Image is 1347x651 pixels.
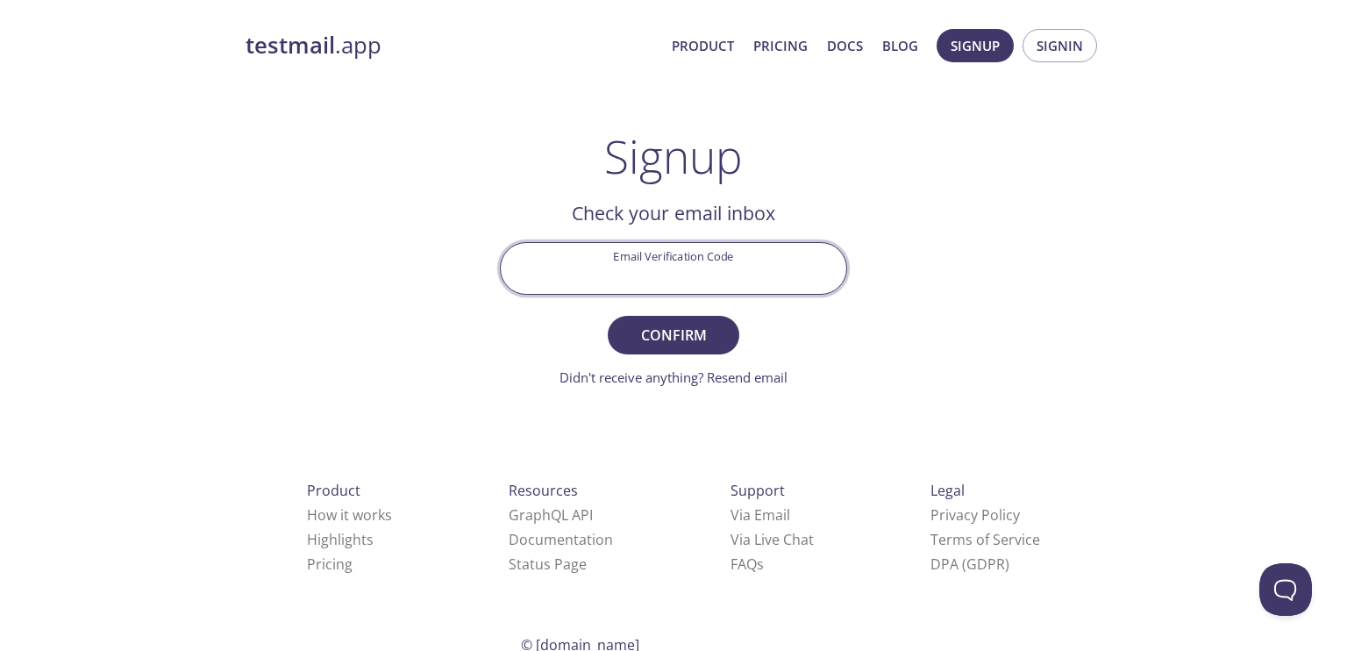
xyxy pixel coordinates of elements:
span: s [757,554,764,574]
a: GraphQL API [509,505,593,525]
button: Signin [1023,29,1097,62]
iframe: Help Scout Beacon - Open [1259,563,1312,616]
a: Status Page [509,554,587,574]
a: FAQ [731,554,764,574]
a: Via Live Chat [731,530,814,549]
a: Documentation [509,530,613,549]
a: Via Email [731,505,790,525]
span: Product [307,481,360,500]
h2: Check your email inbox [500,198,847,228]
span: Confirm [627,323,720,347]
a: Privacy Policy [930,505,1020,525]
a: Blog [882,34,918,57]
h1: Signup [604,130,743,182]
a: How it works [307,505,392,525]
span: Resources [509,481,578,500]
span: Signin [1037,34,1083,57]
a: Docs [827,34,863,57]
a: DPA (GDPR) [930,554,1009,574]
a: Didn't receive anything? Resend email [559,368,788,386]
a: Pricing [307,554,353,574]
a: Product [672,34,734,57]
a: Highlights [307,530,374,549]
span: Legal [930,481,965,500]
button: Signup [937,29,1014,62]
button: Confirm [608,316,739,354]
span: Support [731,481,785,500]
a: testmail.app [246,31,658,61]
span: Signup [951,34,1000,57]
strong: testmail [246,30,335,61]
a: Terms of Service [930,530,1040,549]
a: Pricing [753,34,808,57]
